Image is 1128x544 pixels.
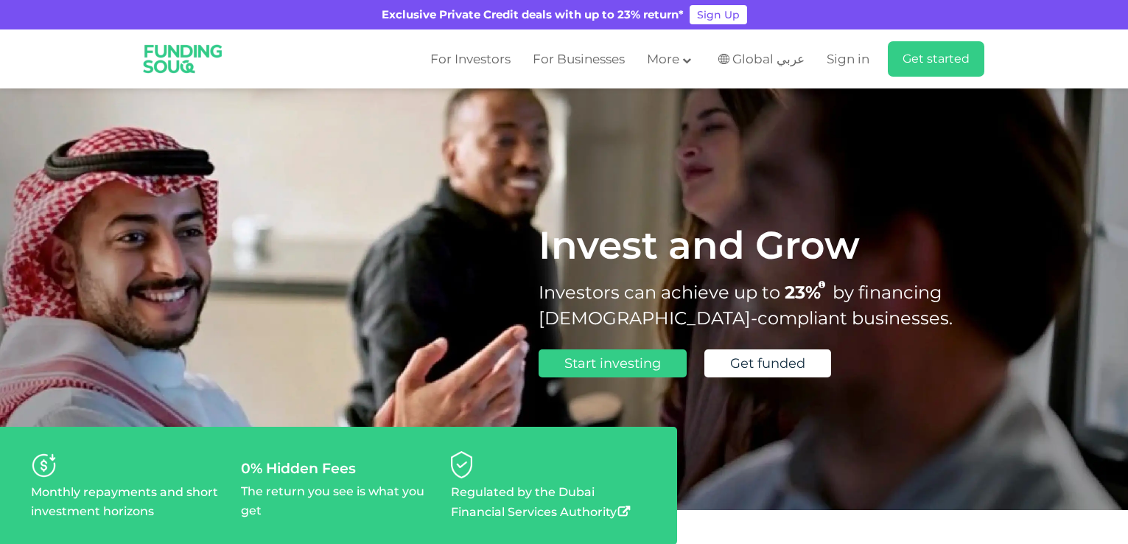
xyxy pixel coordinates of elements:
img: SA Flag [718,54,729,64]
a: Start investing [539,349,687,377]
a: Sign Up [690,5,747,24]
a: For Investors [427,47,514,72]
span: 23% [785,282,833,303]
span: More [647,52,679,66]
p: Regulated by the Dubai Financial Services Authority [451,483,646,522]
span: Get funded [730,355,805,372]
span: Sign in [827,52,869,66]
a: Sign in [823,47,869,72]
span: Invest and Grow [539,222,860,268]
i: 23% IRR (expected) ~ 15% Net yield (expected) [819,281,825,289]
span: Investors can achieve up to [539,282,780,303]
span: Global عربي [732,51,805,68]
span: Start investing [564,355,661,372]
div: 0% Hidden Fees [241,460,436,477]
p: The return you see is what you get [241,482,436,520]
div: Exclusive Private Credit deals with up to 23% return* [382,7,684,24]
span: Get started [903,52,970,66]
img: personaliseYourRisk [31,453,57,478]
img: diversifyYourPortfolioByLending [451,451,472,478]
a: For Businesses [529,47,628,72]
span: by financing [DEMOGRAPHIC_DATA]-compliant businesses. [539,282,953,329]
img: Logo [133,32,233,86]
p: Monthly repayments and short investment horizons [31,483,226,521]
a: Get funded [704,349,831,377]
